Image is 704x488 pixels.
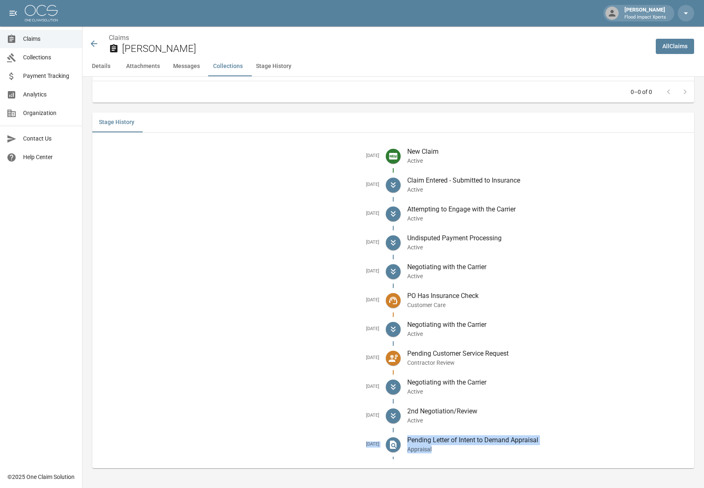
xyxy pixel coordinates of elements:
[23,72,75,80] span: Payment Tracking
[407,157,688,165] p: Active
[99,441,379,448] h5: [DATE]
[25,5,58,21] img: ocs-logo-white-transparent.png
[407,233,688,243] p: Undisputed Payment Processing
[407,176,688,185] p: Claim Entered - Submitted to Insurance
[407,359,688,367] p: Contractor Review
[82,56,704,76] div: anchor tabs
[23,109,75,117] span: Organization
[82,56,120,76] button: Details
[99,211,379,217] h5: [DATE]
[407,320,688,330] p: Negotiating with the Carrier
[407,330,688,338] p: Active
[656,39,694,54] a: AllClaims
[407,262,688,272] p: Negotiating with the Carrier
[407,214,688,223] p: Active
[99,182,379,188] h5: [DATE]
[5,5,21,21] button: open drawer
[23,90,75,99] span: Analytics
[407,378,688,387] p: Negotiating with the Carrier
[120,56,167,76] button: Attachments
[99,268,379,274] h5: [DATE]
[407,185,688,194] p: Active
[99,355,379,361] h5: [DATE]
[7,473,75,481] div: © 2025 One Claim Solution
[109,34,129,42] a: Claims
[407,349,688,359] p: Pending Customer Service Request
[407,243,688,251] p: Active
[207,56,249,76] button: Collections
[99,239,379,246] h5: [DATE]
[99,297,379,303] h5: [DATE]
[624,14,666,21] p: Flood Impact Xperts
[99,413,379,419] h5: [DATE]
[99,153,379,159] h5: [DATE]
[23,35,75,43] span: Claims
[631,88,652,96] p: 0–0 of 0
[407,301,688,309] p: Customer Care
[23,134,75,143] span: Contact Us
[407,291,688,301] p: PO Has Insurance Check
[249,56,298,76] button: Stage History
[407,272,688,280] p: Active
[407,147,688,157] p: New Claim
[167,56,207,76] button: Messages
[407,406,688,416] p: 2nd Negotiation/Review
[92,113,694,132] div: related-list tabs
[23,53,75,62] span: Collections
[109,33,649,43] nav: breadcrumb
[621,6,669,21] div: [PERSON_NAME]
[407,387,688,396] p: Active
[99,326,379,332] h5: [DATE]
[407,204,688,214] p: Attempting to Engage with the Carrier
[99,384,379,390] h5: [DATE]
[407,416,688,425] p: Active
[407,435,688,445] p: Pending Letter of Intent to Demand Appraisal
[92,113,141,132] button: Stage History
[23,153,75,162] span: Help Center
[407,445,688,453] p: Appraisal
[122,43,649,55] h2: [PERSON_NAME]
